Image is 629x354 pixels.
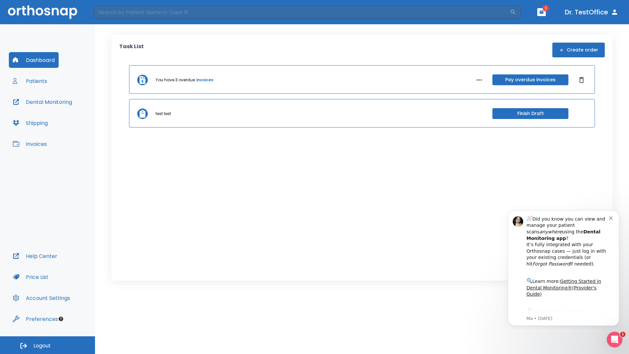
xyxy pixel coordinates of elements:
[9,73,51,89] button: Patients
[156,77,195,83] p: You have 3 overdue
[552,43,605,57] button: Create order
[492,108,568,119] button: Finish Draft
[9,94,76,110] button: Dental Monitoring
[9,290,74,306] button: Account Settings
[576,75,587,85] button: Dismiss
[29,111,111,117] p: Message from Ma, sent 8w ago
[620,332,625,337] span: 1
[8,5,77,19] img: Orthosnap
[9,311,62,327] button: Preferences
[196,77,213,83] a: invoices
[607,332,622,347] iframe: Intercom live chat
[29,103,111,136] div: Download the app: | ​ Let us know if you need help getting started!
[33,342,51,349] span: Logout
[94,6,510,19] input: Search by Patient Name or Case #
[9,269,52,285] button: Price List
[9,248,61,264] button: Help Center
[9,52,59,68] button: Dashboard
[492,74,568,85] button: Pay overdue invoices
[543,5,549,11] span: 1
[9,115,52,131] button: Shipping
[9,136,51,152] button: Invoices
[498,205,629,330] iframe: Intercom notifications message
[562,6,621,18] button: Dr. TestOffice
[119,43,144,57] p: Task List
[29,105,87,116] a: App Store
[111,10,116,15] button: Dismiss notification
[156,111,171,117] p: test test
[58,316,64,322] div: Tooltip anchor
